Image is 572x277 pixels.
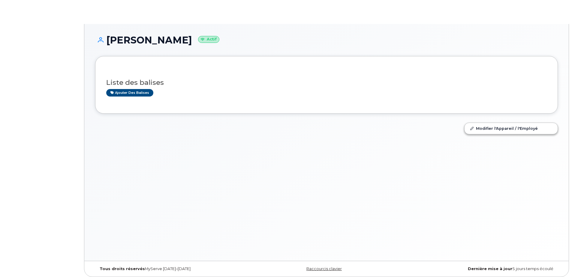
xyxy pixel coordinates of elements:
[465,123,558,134] a: Modifier l'Appareil / l'Employé
[100,267,145,271] strong: Tous droits réservés
[95,35,558,45] h1: [PERSON_NAME]
[106,79,547,86] h3: Liste des balises
[95,267,249,271] div: MyServe [DATE]–[DATE]
[468,267,512,271] strong: Dernière mise à jour
[198,36,219,43] small: Actif
[404,267,558,271] div: 5 jours temps écoulé
[306,267,342,271] a: Raccourcis clavier
[106,89,153,97] a: Ajouter des balises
